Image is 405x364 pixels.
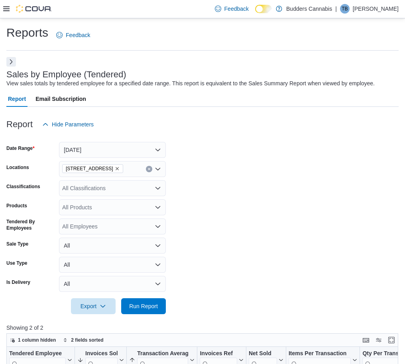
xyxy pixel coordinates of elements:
label: Products [6,203,27,209]
span: Hide Parameters [52,120,94,128]
p: | [335,4,337,14]
label: Sale Type [6,241,28,247]
span: 1 column hidden [18,337,56,343]
button: Run Report [121,298,166,314]
a: Feedback [212,1,252,17]
div: Invoices Ref [200,350,237,357]
button: All [59,276,166,292]
button: Open list of options [155,185,161,191]
label: Is Delivery [6,279,30,285]
div: Net Sold [249,350,277,357]
button: Enter fullscreen [387,335,396,345]
p: Showing 2 of 2 [6,324,402,332]
a: Feedback [53,27,93,43]
span: Run Report [129,302,158,310]
p: Budders Cannabis [286,4,332,14]
div: Transaction Average [137,350,188,357]
button: Remove 1212 Dundas St. W. D from selection in this group [115,166,120,171]
input: Dark Mode [255,5,272,13]
label: Tendered By Employees [6,218,56,231]
span: [STREET_ADDRESS] [66,165,113,173]
label: Date Range [6,145,35,152]
div: Trevor Bell [340,4,350,14]
button: Export [71,298,116,314]
button: Open list of options [155,223,161,230]
button: Display options [374,335,383,345]
button: All [59,257,166,273]
h3: Sales by Employee (Tendered) [6,70,126,79]
button: [DATE] [59,142,166,158]
button: All [59,238,166,254]
label: Classifications [6,183,40,190]
button: Clear input [146,166,152,172]
button: Hide Parameters [39,116,97,132]
button: Keyboard shortcuts [361,335,371,345]
button: 1 column hidden [7,335,59,345]
span: 1212 Dundas St. W. D [62,164,123,173]
span: Export [76,298,111,314]
div: Invoices Sold [85,350,118,357]
img: Cova [16,5,52,13]
h3: Report [6,120,33,129]
label: Use Type [6,260,27,266]
span: 2 fields sorted [71,337,103,343]
h1: Reports [6,25,48,41]
span: Feedback [224,5,249,13]
span: Report [8,91,26,107]
p: [PERSON_NAME] [353,4,399,14]
button: Open list of options [155,166,161,172]
button: 2 fields sorted [60,335,106,345]
button: Open list of options [155,204,161,211]
div: View sales totals by tendered employee for a specified date range. This report is equivalent to t... [6,79,375,88]
span: Feedback [66,31,90,39]
button: Next [6,57,16,67]
label: Locations [6,164,29,171]
span: TB [342,4,348,14]
div: Tendered Employee [9,350,66,357]
span: Email Subscription [35,91,86,107]
div: Items Per Transaction [289,350,351,357]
